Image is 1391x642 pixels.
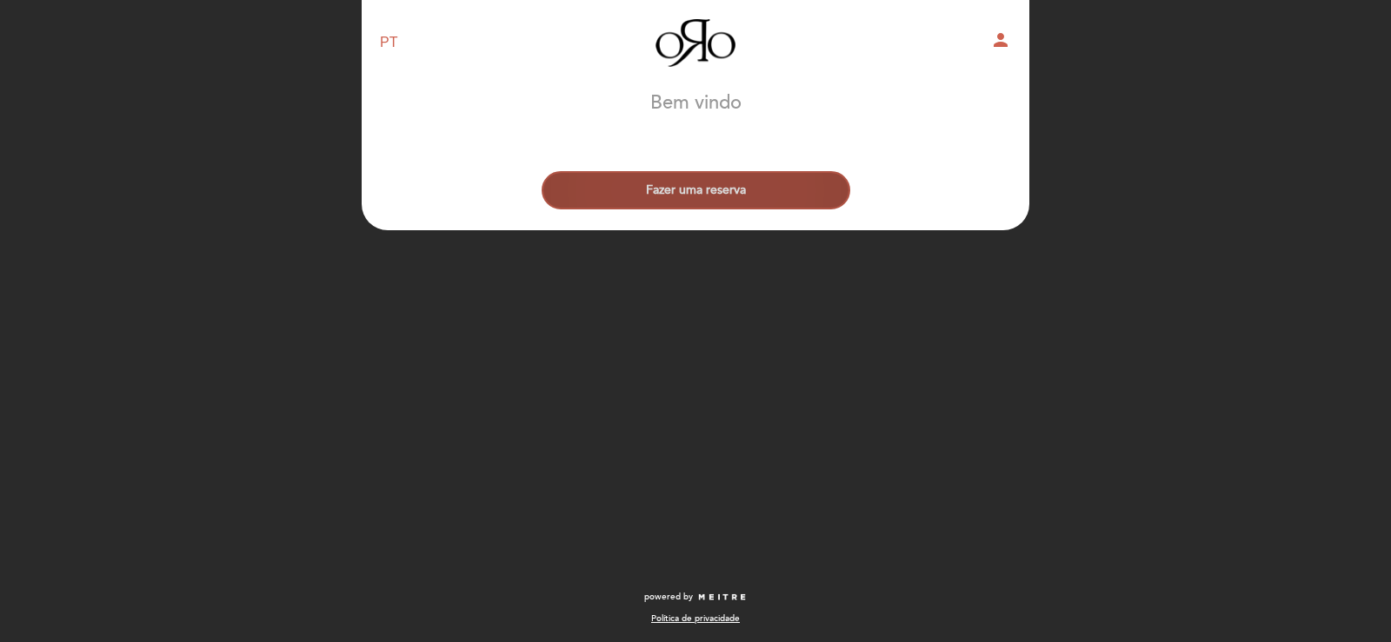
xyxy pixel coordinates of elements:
[644,591,747,603] a: powered by
[990,30,1011,56] button: person
[650,93,742,114] h1: Bem vindo
[697,593,747,602] img: MEITRE
[651,612,740,625] a: Política de privacidade
[542,171,850,209] button: Fazer uma reserva
[644,591,693,603] span: powered by
[990,30,1011,50] i: person
[587,19,804,67] a: Oro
